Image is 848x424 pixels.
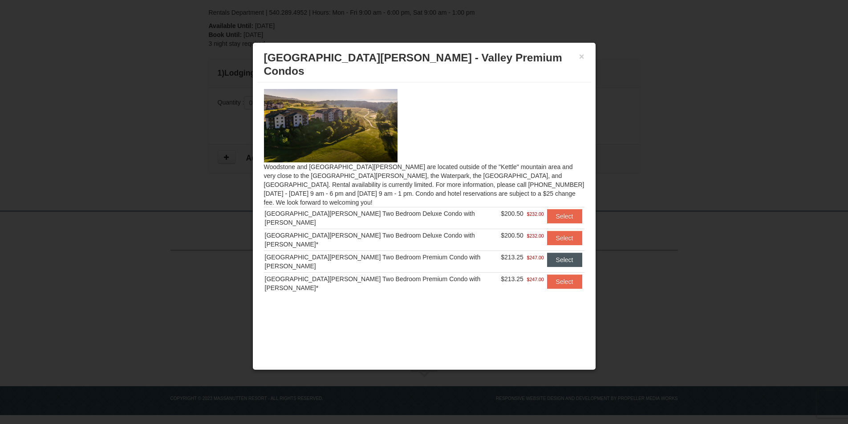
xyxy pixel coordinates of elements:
[547,253,582,267] button: Select
[257,82,591,309] div: Woodstone and [GEOGRAPHIC_DATA][PERSON_NAME] are located outside of the "Kettle" mountain area an...
[527,210,544,218] span: $232.00
[547,209,582,223] button: Select
[264,89,398,162] img: 19219041-4-ec11c166.jpg
[527,231,544,240] span: $232.00
[265,209,499,227] div: [GEOGRAPHIC_DATA][PERSON_NAME] Two Bedroom Deluxe Condo with [PERSON_NAME]
[527,253,544,262] span: $247.00
[265,275,499,292] div: [GEOGRAPHIC_DATA][PERSON_NAME] Two Bedroom Premium Condo with [PERSON_NAME]*
[264,52,562,77] span: [GEOGRAPHIC_DATA][PERSON_NAME] - Valley Premium Condos
[547,275,582,289] button: Select
[501,232,523,239] span: $200.50
[501,254,523,261] span: $213.25
[265,253,499,271] div: [GEOGRAPHIC_DATA][PERSON_NAME] Two Bedroom Premium Condo with [PERSON_NAME]
[501,210,523,217] span: $200.50
[579,52,584,61] button: ×
[501,275,523,283] span: $213.25
[547,231,582,245] button: Select
[265,231,499,249] div: [GEOGRAPHIC_DATA][PERSON_NAME] Two Bedroom Deluxe Condo with [PERSON_NAME]*
[527,275,544,284] span: $247.00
